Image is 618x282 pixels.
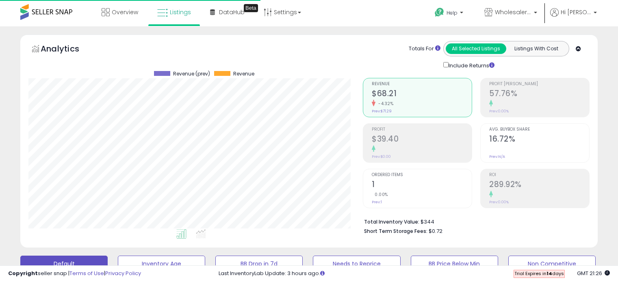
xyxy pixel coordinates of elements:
span: Profit [372,127,472,132]
a: Help [428,1,471,26]
a: Privacy Policy [105,269,141,277]
div: Totals For [409,45,440,53]
h2: $68.21 [372,89,472,100]
small: Prev: $0.00 [372,154,391,159]
a: Terms of Use [69,269,104,277]
span: Ordered Items [372,173,472,177]
span: Revenue (prev) [173,71,210,77]
span: Revenue [233,71,254,77]
div: Include Returns [437,60,504,70]
span: Wholesaler AZ [495,8,531,16]
h2: 289.92% [489,180,589,191]
span: Revenue [372,82,472,86]
span: DataHub [219,8,245,16]
h2: 57.76% [489,89,589,100]
span: $0.72 [429,227,442,235]
button: Listings With Cost [506,43,566,54]
i: Get Help [434,7,445,17]
h2: $39.40 [372,134,472,145]
b: 14 [546,270,552,277]
strong: Copyright [8,269,38,277]
button: All Selected Listings [446,43,506,54]
span: Profit [PERSON_NAME] [489,82,589,86]
small: Prev: N/A [489,154,505,159]
small: Prev: 0.00% [489,200,509,205]
button: BB Price Below Min [411,256,498,272]
span: 2025-09-15 21:26 GMT [577,269,610,277]
button: Inventory Age [118,256,205,272]
small: Prev: $71.29 [372,109,392,114]
div: Tooltip anchor [244,4,258,12]
h5: Analytics [41,43,95,56]
small: 0.00% [372,192,388,198]
span: Hi [PERSON_NAME] [561,8,591,16]
span: Avg. Buybox Share [489,127,589,132]
button: Needs to Reprice [313,256,400,272]
span: Trial Expires in days [514,270,564,277]
small: -4.32% [375,101,393,107]
b: Total Inventory Value: [364,218,419,225]
span: Help [447,9,458,16]
a: Hi [PERSON_NAME] [550,8,597,26]
button: Non Competitive [508,256,596,272]
span: Listings [170,8,191,16]
div: seller snap | | [8,270,141,278]
h2: 16.72% [489,134,589,145]
h2: 1 [372,180,472,191]
div: Last InventoryLab Update: 3 hours ago. [219,270,610,278]
button: Default [20,256,108,272]
span: ROI [489,173,589,177]
b: Short Term Storage Fees: [364,228,427,235]
li: $344 [364,216,583,226]
small: Prev: 0.00% [489,109,509,114]
small: Prev: 1 [372,200,382,205]
button: BB Drop in 7d [215,256,303,272]
span: Overview [112,8,138,16]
